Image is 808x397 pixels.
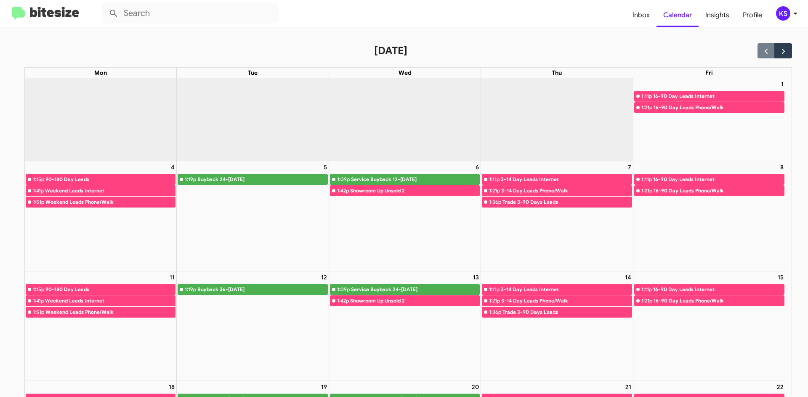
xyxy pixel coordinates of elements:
div: Service Buyback 24-[DATE] [351,285,479,294]
td: August 12, 2025 [177,271,329,381]
div: 3-14 Day Leads Internet [501,285,631,294]
div: Showroom Up Unsold 2 [350,187,479,195]
a: August 13, 2025 [471,271,481,283]
a: Wednesday [397,68,413,78]
a: Calendar [656,3,699,27]
div: 1:36p [489,308,501,316]
a: Friday [704,68,715,78]
div: 1:21p [641,297,652,305]
div: 1:11p [641,92,652,100]
td: August 1, 2025 [633,78,785,161]
div: 3-14 Day Leads Phone/Walk [501,187,631,195]
td: August 11, 2025 [25,271,177,381]
td: August 7, 2025 [481,161,633,271]
div: KS [776,6,790,21]
a: Tuesday [246,68,259,78]
div: 1:19p [185,175,196,184]
div: Showroom Up Unsold 2 [350,297,479,305]
div: Weekend Leads Internet [45,187,175,195]
a: August 12, 2025 [319,271,329,283]
h2: [DATE] [374,44,407,58]
div: Service Buyback 12-[DATE] [351,175,479,184]
div: 16-90 Day Leads Internet [653,92,784,100]
div: 16-90 Day Leads Phone/Walk [654,103,784,112]
a: Monday [93,68,109,78]
a: August 11, 2025 [168,271,176,283]
div: 1:21p [489,297,500,305]
a: Profile [736,3,769,27]
div: Weekend Leads Internet [45,297,175,305]
button: KS [769,6,799,21]
div: Weekend Leads Phone/Walk [45,308,175,316]
a: August 5, 2025 [322,161,329,173]
td: August 13, 2025 [329,271,481,381]
a: August 8, 2025 [779,161,785,173]
div: 90-180 Day Leads [45,285,175,294]
div: 1:11p [489,175,500,184]
div: Trade 3-90 Days Leads [502,308,631,316]
td: August 5, 2025 [177,161,329,271]
div: 16-90 Day Leads Phone/Walk [654,187,784,195]
a: August 19, 2025 [319,381,329,393]
div: 1:42p [337,297,349,305]
div: 3-14 Day Leads Internet [501,175,631,184]
div: 1:21p [641,187,652,195]
div: Buyback 24-[DATE] [197,175,327,184]
td: August 8, 2025 [633,161,785,271]
div: 1:21p [641,103,652,112]
div: 1:41p [33,297,44,305]
td: August 4, 2025 [25,161,177,271]
a: Insights [699,3,736,27]
button: Next month [774,43,792,58]
a: August 21, 2025 [624,381,633,393]
a: Inbox [626,3,656,27]
div: 1:11p [489,285,500,294]
div: Weekend Leads Phone/Walk [45,198,175,206]
td: August 15, 2025 [633,271,785,381]
div: Trade 3-90 Days Leads [502,198,631,206]
div: 16-90 Day Leads Internet [653,285,784,294]
a: August 14, 2025 [623,271,633,283]
a: August 1, 2025 [779,78,785,90]
div: 90-180 Day Leads [45,175,175,184]
div: 1:11p [641,175,652,184]
div: 1:09p [337,285,350,294]
div: 16-90 Day Leads Phone/Walk [654,297,784,305]
a: August 20, 2025 [470,381,481,393]
a: August 15, 2025 [776,271,785,283]
a: August 18, 2025 [167,381,176,393]
div: 16-90 Day Leads Internet [653,175,784,184]
div: 1:09p [337,175,350,184]
a: August 7, 2025 [626,161,633,173]
a: August 22, 2025 [775,381,785,393]
div: 1:36p [489,198,501,206]
a: Thursday [550,68,563,78]
div: 1:15p [33,285,44,294]
div: 1:51p [33,198,44,206]
div: 1:21p [489,187,500,195]
a: August 4, 2025 [169,161,176,173]
div: 1:15p [33,175,44,184]
a: August 6, 2025 [474,161,481,173]
div: 1:41p [33,187,44,195]
td: August 6, 2025 [329,161,481,271]
td: August 14, 2025 [481,271,633,381]
input: Search [102,3,279,24]
div: 1:42p [337,187,349,195]
div: 1:19p [185,285,196,294]
div: 1:51p [33,308,44,316]
button: Previous month [757,43,775,58]
div: 3-14 Day Leads Phone/Walk [501,297,631,305]
div: Buyback 36-[DATE] [197,285,327,294]
div: 1:11p [641,285,652,294]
